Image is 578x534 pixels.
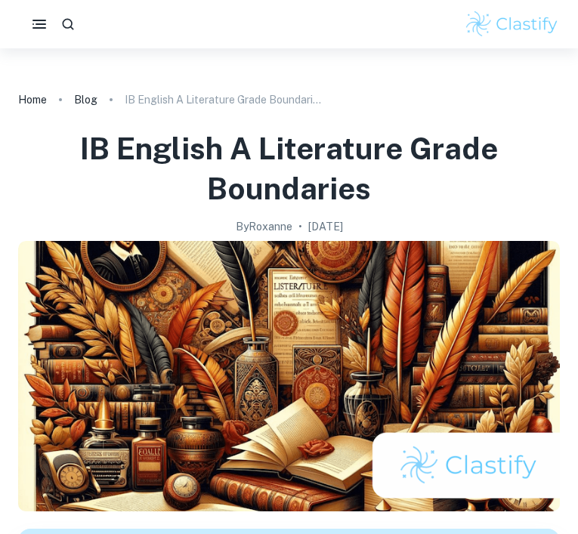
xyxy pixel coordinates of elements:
[74,89,97,110] a: Blog
[298,218,302,235] p: •
[18,128,560,209] h1: IB English A Literature Grade Boundaries
[308,218,343,235] h2: [DATE]
[18,89,47,110] a: Home
[464,9,560,39] img: Clastify logo
[236,218,292,235] h2: By Roxanne
[125,91,321,108] p: IB English A Literature Grade Boundaries
[18,241,560,512] img: IB English A Literature Grade Boundaries cover image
